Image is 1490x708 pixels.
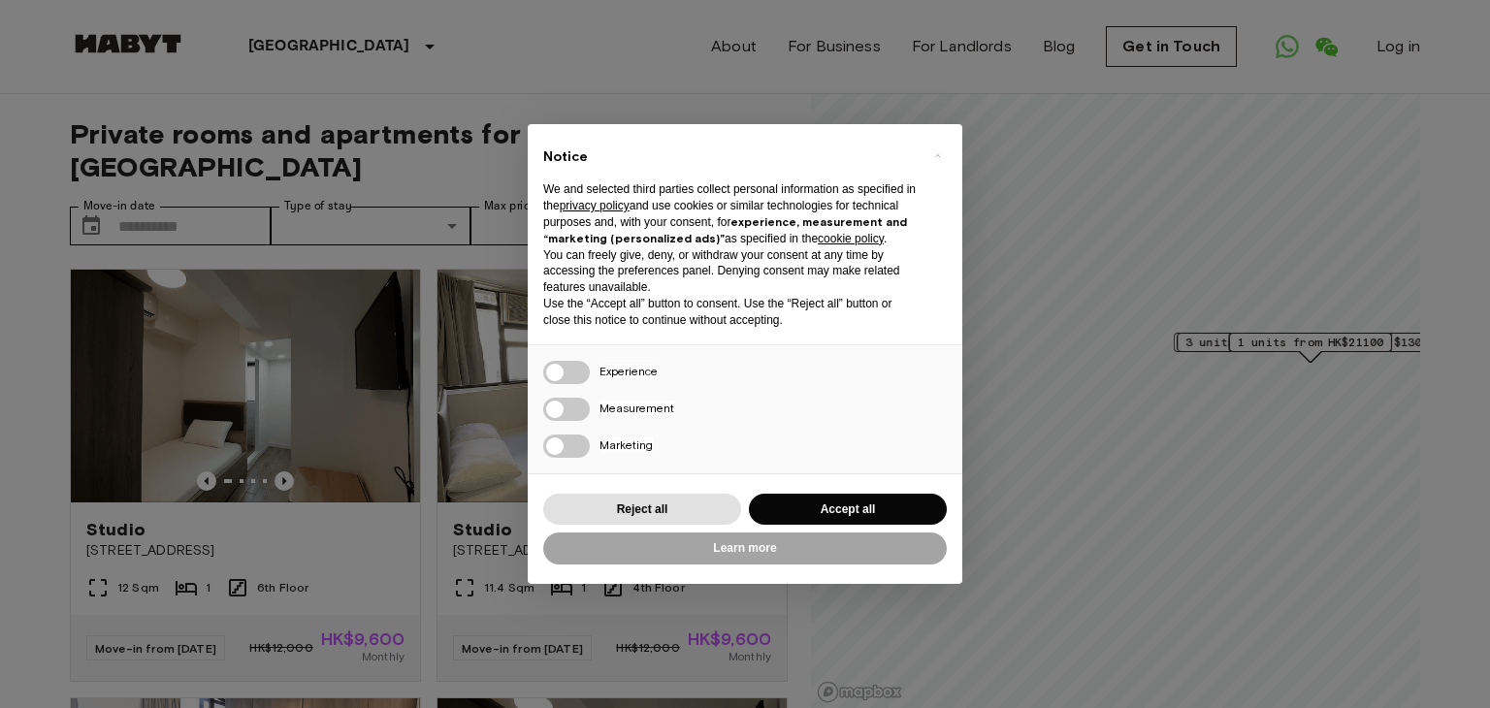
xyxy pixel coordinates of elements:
[599,437,653,452] span: Marketing
[543,147,916,167] h2: Notice
[543,532,947,564] button: Learn more
[543,247,916,296] p: You can freely give, deny, or withdraw your consent at any time by accessing the preferences pane...
[934,144,941,167] span: ×
[599,401,674,415] span: Measurement
[543,214,907,245] strong: experience, measurement and “marketing (personalized ads)”
[749,494,947,526] button: Accept all
[543,296,916,329] p: Use the “Accept all” button to consent. Use the “Reject all” button or close this notice to conti...
[560,199,630,212] a: privacy policy
[543,494,741,526] button: Reject all
[818,232,884,245] a: cookie policy
[922,140,953,171] button: Close this notice
[543,181,916,246] p: We and selected third parties collect personal information as specified in the and use cookies or...
[599,364,658,378] span: Experience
